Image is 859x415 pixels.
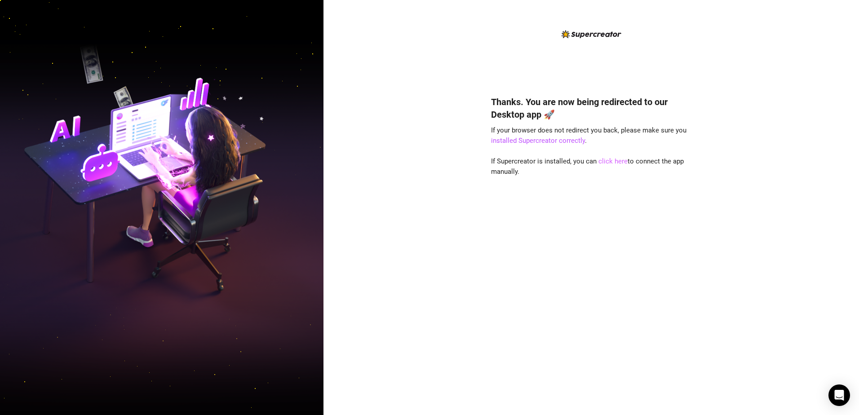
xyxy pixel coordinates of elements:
h4: Thanks. You are now being redirected to our Desktop app 🚀 [491,96,691,121]
a: installed Supercreator correctly [491,137,585,145]
div: Open Intercom Messenger [828,384,850,406]
span: If Supercreator is installed, you can to connect the app manually. [491,157,684,176]
a: click here [598,157,628,165]
span: If your browser does not redirect you back, please make sure you . [491,126,686,145]
img: logo-BBDzfeDw.svg [562,30,621,38]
